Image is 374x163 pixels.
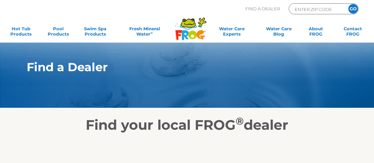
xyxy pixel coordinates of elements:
p: Find A Dealer [245,3,280,14]
sup: ® [236,115,244,127]
a: Swim SpaProducts [81,26,110,39]
h1: Find a Dealer [27,61,323,74]
a: Water CareExperts [208,26,256,39]
a: AboutFROG [301,26,330,39]
a: Hot TubProducts [7,26,36,39]
a: PoolProducts [44,26,73,39]
sup: ∞ [150,31,153,35]
a: Water CareBlog [264,26,293,39]
input: Zip Code Form [294,5,339,13]
h2: Find your local FROG dealer [17,116,357,133]
input: GO [348,4,358,14]
a: ContactFROG [338,26,367,39]
a: Fresh MineralWater∞ [118,26,171,39]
